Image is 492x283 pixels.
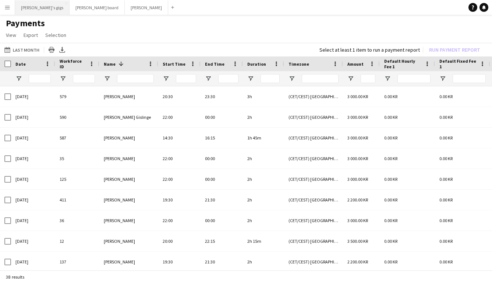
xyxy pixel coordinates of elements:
input: Amount Filter Input [361,74,375,83]
input: Start Time Filter Input [176,74,196,83]
div: 00:00 [201,210,243,231]
div: 36 [55,210,99,231]
a: View [3,30,19,40]
button: Open Filter Menu [205,75,212,82]
div: (CET/CEST) [GEOGRAPHIC_DATA] [284,148,343,169]
div: 22:15 [201,231,243,251]
div: 21:30 [201,252,243,272]
div: 0.00 KR [435,148,490,169]
span: Workforce ID [60,58,86,69]
div: 22:00 [158,210,201,231]
span: 3 000.00 KR [347,135,368,141]
div: 1h 45m [243,128,284,148]
div: 00:00 [201,148,243,169]
span: Default Fixed Fee 1 [439,58,477,69]
div: 0.00 KR [380,231,435,251]
span: 2 200.00 KR [347,259,368,265]
input: Timezone Filter Input [302,74,339,83]
span: Duration [247,61,266,67]
button: Open Filter Menu [247,75,254,82]
div: 0.00 KR [380,190,435,210]
div: 0.00 KR [435,210,490,231]
span: [PERSON_NAME] [104,135,135,141]
div: 0.00 KR [380,169,435,189]
div: 0.00 KR [380,86,435,107]
div: (CET/CEST) [GEOGRAPHIC_DATA] [284,210,343,231]
div: 22:00 [158,169,201,189]
span: [PERSON_NAME] [104,218,135,223]
div: 0.00 KR [435,252,490,272]
div: [DATE] [11,128,55,148]
button: [PERSON_NAME] board [70,0,125,15]
span: Export [24,32,38,38]
span: 3 000.00 KR [347,94,368,99]
div: 35 [55,148,99,169]
span: 3 000.00 KR [347,218,368,223]
div: [DATE] [11,190,55,210]
div: (CET/CEST) [GEOGRAPHIC_DATA] [284,190,343,210]
div: 19:30 [158,252,201,272]
div: [DATE] [11,231,55,251]
div: (CET/CEST) [GEOGRAPHIC_DATA] [284,128,343,148]
div: 2h [243,190,284,210]
div: 3h [243,86,284,107]
div: (CET/CEST) [GEOGRAPHIC_DATA] [284,107,343,127]
div: (CET/CEST) [GEOGRAPHIC_DATA] [284,86,343,107]
button: Open Filter Menu [347,75,354,82]
button: Open Filter Menu [439,75,446,82]
div: 2h [243,252,284,272]
div: [DATE] [11,107,55,127]
input: Default Hourly Fee 1 Filter Input [397,74,431,83]
div: 137 [55,252,99,272]
div: [DATE] [11,210,55,231]
button: Open Filter Menu [289,75,295,82]
input: Name Filter Input [117,74,154,83]
div: 0.00 KR [380,107,435,127]
span: 3 000.00 KR [347,156,368,161]
div: 22:00 [158,148,201,169]
div: 0.00 KR [380,210,435,231]
div: 00:00 [201,107,243,127]
span: 3 500.00 KR [347,238,368,244]
div: 587 [55,128,99,148]
div: 2h [243,148,284,169]
span: End Time [205,61,224,67]
button: Open Filter Menu [104,75,110,82]
div: [DATE] [11,86,55,107]
button: Open Filter Menu [384,75,391,82]
span: [PERSON_NAME] [104,176,135,182]
app-action-btn: Export XLSX [58,45,67,54]
a: Export [21,30,41,40]
div: 12 [55,231,99,251]
div: 411 [55,190,99,210]
div: 2h 15m [243,231,284,251]
app-action-btn: Print [47,45,56,54]
div: 20:30 [158,86,201,107]
div: Select at least 1 item to run a payment report [319,46,420,53]
div: (CET/CEST) [GEOGRAPHIC_DATA] [284,231,343,251]
div: [DATE] [11,169,55,189]
div: 21:30 [201,190,243,210]
div: 2h [243,107,284,127]
span: Date [15,61,26,67]
div: 579 [55,86,99,107]
div: 0.00 KR [380,252,435,272]
div: 0.00 KR [435,169,490,189]
button: Open Filter Menu [60,75,66,82]
span: Name [104,61,116,67]
div: 0.00 KR [435,107,490,127]
input: End Time Filter Input [218,74,238,83]
button: Last Month [3,45,41,54]
div: [DATE] [11,148,55,169]
div: 0.00 KR [435,86,490,107]
div: 0.00 KR [435,231,490,251]
div: 22:00 [158,107,201,127]
div: 2h [243,169,284,189]
span: 2 200.00 KR [347,197,368,203]
span: View [6,32,16,38]
div: 2h [243,210,284,231]
a: Selection [42,30,69,40]
span: [PERSON_NAME] [104,238,135,244]
div: 590 [55,107,99,127]
input: Workforce ID Filter Input [73,74,95,83]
